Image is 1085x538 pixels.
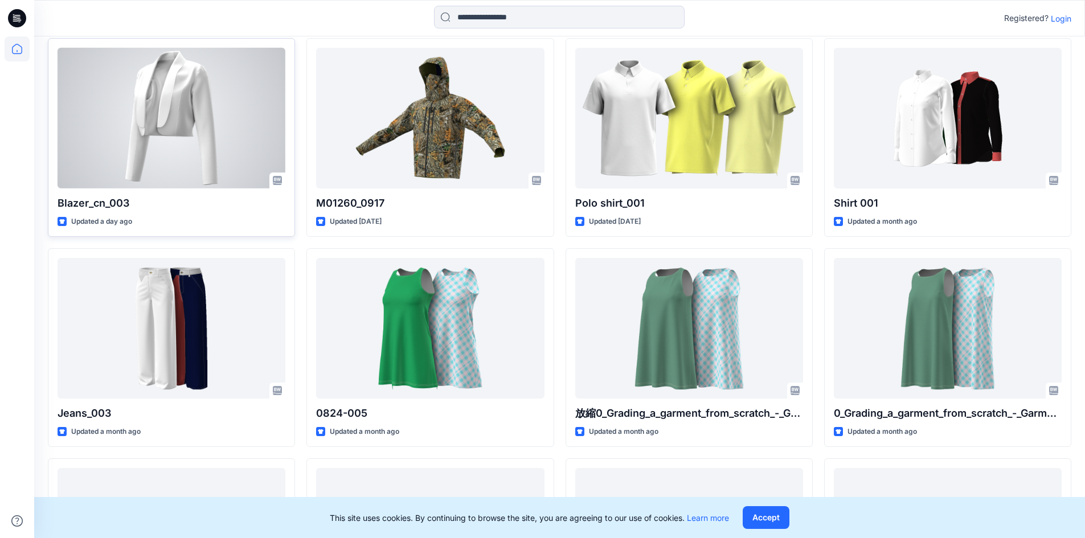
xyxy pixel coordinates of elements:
p: This site uses cookies. By continuing to browse the site, you are agreeing to our use of cookies. [330,512,729,524]
p: 0_Grading_a_garment_from_scratch_-_Garment [834,405,1062,421]
p: M01260_0917 [316,195,544,211]
a: 0_Grading_a_garment_from_scratch_-_Garment [834,258,1062,399]
p: Shirt 001 [834,195,1062,211]
button: Accept [743,506,789,529]
p: Registered? [1004,11,1049,25]
a: Polo shirt_001 [575,48,803,188]
a: 放縮0_Grading_a_garment_from_scratch_-_Garment [575,258,803,399]
p: Updated a month ago [847,216,917,228]
p: Updated a month ago [847,426,917,438]
p: 放縮0_Grading_a_garment_from_scratch_-_Garment [575,405,803,421]
p: 0824-005 [316,405,544,421]
a: M01260_0917 [316,48,544,188]
a: Jeans_003 [58,258,285,399]
p: Login [1051,13,1071,24]
a: Learn more [687,513,729,523]
p: Updated [DATE] [589,216,641,228]
p: Updated a day ago [71,216,132,228]
p: Blazer_cn_003 [58,195,285,211]
a: Blazer_cn_003 [58,48,285,188]
p: Jeans_003 [58,405,285,421]
a: 0824-005 [316,258,544,399]
p: Updated a month ago [330,426,399,438]
p: Polo shirt_001 [575,195,803,211]
p: Updated a month ago [589,426,658,438]
p: Updated a month ago [71,426,141,438]
p: Updated [DATE] [330,216,382,228]
a: Shirt 001 [834,48,1062,188]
